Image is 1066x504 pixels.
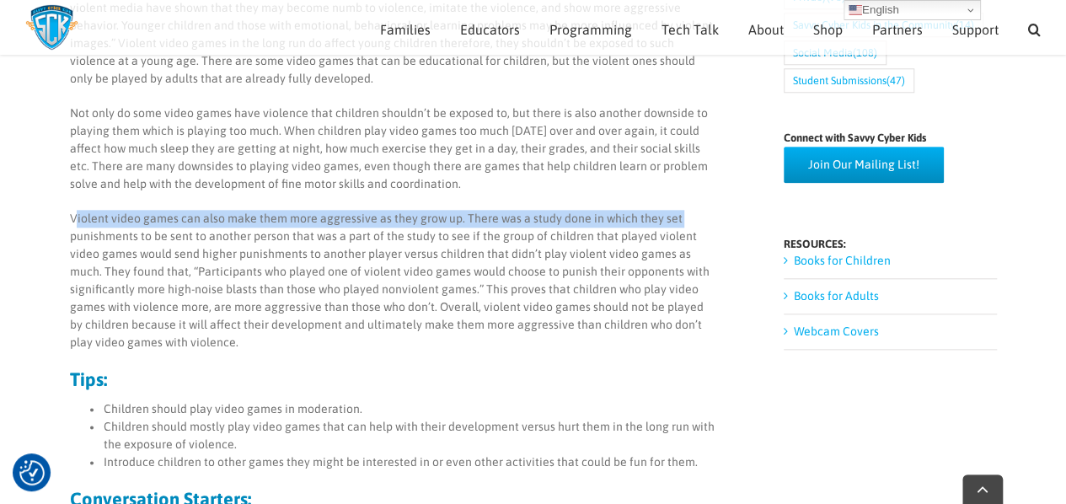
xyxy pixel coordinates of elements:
[103,418,715,453] li: Children should mostly play video games that can help with their development versus hurt them in ...
[952,23,999,36] span: Support
[103,453,715,471] li: Introduce children to other games they might be interested in or even other activities that could...
[25,4,78,51] img: Savvy Cyber Kids Logo
[784,132,997,143] h4: Connect with Savvy Cyber Kids
[887,69,905,92] span: (47)
[794,324,879,338] a: Webcam Covers
[872,23,923,36] span: Partners
[549,23,632,36] span: Programming
[69,368,106,390] strong: Tips:
[794,289,879,303] a: Books for Adults
[662,23,719,36] span: Tech Talk
[748,23,784,36] span: About
[19,460,45,485] img: Revisit consent button
[794,254,891,267] a: Books for Children
[849,3,862,17] img: en
[19,460,45,485] button: Consent Preferences
[380,23,431,36] span: Families
[103,400,715,418] li: Children should play video games in moderation.
[784,147,944,183] a: Join Our Mailing List!
[69,210,715,351] p: Violent video games can also make them more aggressive as they grow up. There was a study done in...
[460,23,520,36] span: Educators
[69,105,715,193] p: Not only do some video games have violence that children shouldn’t be exposed to, but there is al...
[784,239,997,249] h4: RESOURCES:
[813,23,843,36] span: Shop
[784,68,914,93] a: Student Submissions (47 items)
[808,158,919,172] span: Join Our Mailing List!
